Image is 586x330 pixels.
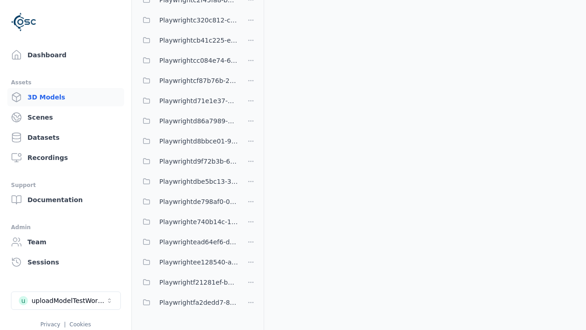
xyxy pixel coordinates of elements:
[159,196,238,207] span: Playwrightde798af0-0a13-4792-ac1d-0e6eb1e31492
[19,296,28,305] div: u
[7,88,124,106] a: 3D Models
[7,191,124,209] a: Documentation
[137,152,238,170] button: Playwrightd9f72b3b-66f5-4fd0-9c49-a6be1a64c72c
[137,293,238,312] button: Playwrightfa2dedd7-83d1-48b2-a06f-a16c3db01942
[159,75,238,86] span: Playwrightcf87b76b-25d2-4f03-98a0-0e4abce8ca21
[159,35,238,46] span: Playwrightcb41c225-e288-4c3c-b493-07c6e16c0d29
[64,321,66,328] span: |
[137,31,238,49] button: Playwrightcb41c225-e288-4c3c-b493-07c6e16c0d29
[32,296,106,305] div: uploadModelTestWorkspace
[159,176,238,187] span: Playwrightdbe5bc13-38ef-4d2f-9329-2437cdbf626b
[11,180,120,191] div: Support
[137,132,238,150] button: Playwrightd8bbce01-9637-468c-8f59-1050d21f77ba
[7,148,124,167] a: Recordings
[11,222,120,233] div: Admin
[137,192,238,211] button: Playwrightde798af0-0a13-4792-ac1d-0e6eb1e31492
[159,15,238,26] span: Playwrightc320c812-c1c4-4e9b-934e-2277c41aca46
[137,11,238,29] button: Playwrightc320c812-c1c4-4e9b-934e-2277c41aca46
[11,77,120,88] div: Assets
[7,128,124,147] a: Datasets
[7,253,124,271] a: Sessions
[137,92,238,110] button: Playwrightd71e1e37-d31c-4572-b04d-3c18b6f85a3d
[159,95,238,106] span: Playwrightd71e1e37-d31c-4572-b04d-3c18b6f85a3d
[7,108,124,126] a: Scenes
[159,136,238,147] span: Playwrightd8bbce01-9637-468c-8f59-1050d21f77ba
[11,9,37,35] img: Logo
[159,115,238,126] span: Playwrightd86a7989-a27e-4cc3-9165-73b2f9dacd14
[7,46,124,64] a: Dashboard
[159,55,238,66] span: Playwrightcc084e74-6bd9-4f7e-8d69-516a74321fe7
[159,216,238,227] span: Playwrighte740b14c-14da-4387-887c-6b8e872d97ef
[159,297,238,308] span: Playwrightfa2dedd7-83d1-48b2-a06f-a16c3db01942
[137,213,238,231] button: Playwrighte740b14c-14da-4387-887c-6b8e872d97ef
[11,291,121,310] button: Select a workspace
[137,112,238,130] button: Playwrightd86a7989-a27e-4cc3-9165-73b2f9dacd14
[159,257,238,268] span: Playwrightee128540-aad7-45a2-a070-fbdd316a1489
[70,321,91,328] a: Cookies
[137,172,238,191] button: Playwrightdbe5bc13-38ef-4d2f-9329-2437cdbf626b
[137,253,238,271] button: Playwrightee128540-aad7-45a2-a070-fbdd316a1489
[137,273,238,291] button: Playwrightf21281ef-bbe4-4d9a-bb9a-5ca1779a30ca
[159,156,238,167] span: Playwrightd9f72b3b-66f5-4fd0-9c49-a6be1a64c72c
[137,51,238,70] button: Playwrightcc084e74-6bd9-4f7e-8d69-516a74321fe7
[137,71,238,90] button: Playwrightcf87b76b-25d2-4f03-98a0-0e4abce8ca21
[40,321,60,328] a: Privacy
[159,236,238,247] span: Playwrightead64ef6-db1b-4d5a-b49f-5bade78b8f72
[7,233,124,251] a: Team
[159,277,238,288] span: Playwrightf21281ef-bbe4-4d9a-bb9a-5ca1779a30ca
[137,233,238,251] button: Playwrightead64ef6-db1b-4d5a-b49f-5bade78b8f72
